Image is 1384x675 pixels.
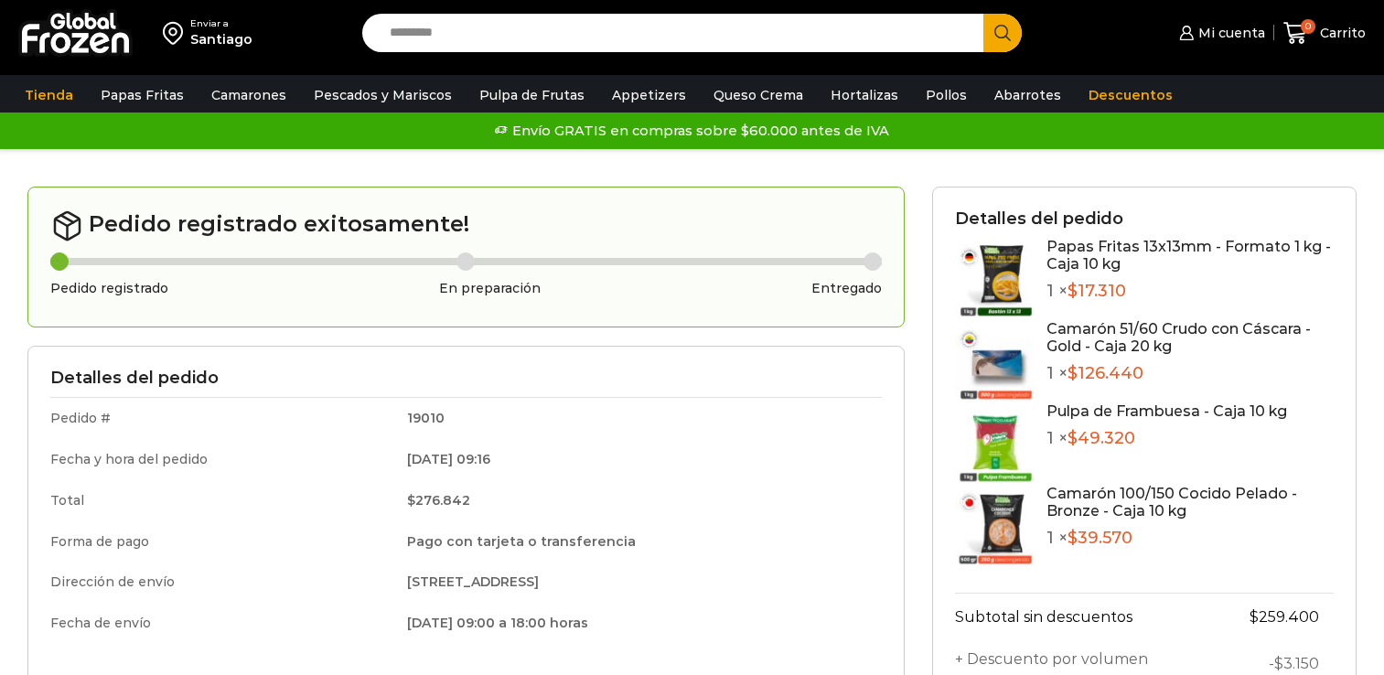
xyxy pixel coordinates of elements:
span: Carrito [1315,24,1366,42]
p: 1 × [1046,529,1334,549]
p: 1 × [1046,429,1287,449]
td: [STREET_ADDRESS] [394,562,882,603]
td: Total [50,480,394,521]
p: 1 × [1046,364,1334,384]
td: Pedido # [50,398,394,439]
h3: Entregado [811,281,882,296]
img: address-field-icon.svg [163,17,190,48]
a: Pescados y Mariscos [305,78,461,112]
a: Tienda [16,78,82,112]
bdi: 3.150 [1274,655,1319,672]
h3: Detalles del pedido [50,369,882,389]
bdi: 39.570 [1068,528,1132,548]
span: $ [1250,608,1259,626]
span: $ [1274,655,1283,672]
a: Appetizers [603,78,695,112]
h3: Pedido registrado [50,281,168,296]
a: Descuentos [1079,78,1182,112]
a: Papas Fritas [91,78,193,112]
bdi: 276.842 [407,492,470,509]
td: Pago con tarjeta o transferencia [394,521,882,562]
a: Pulpa de Frutas [470,78,594,112]
div: Enviar a [190,17,252,30]
span: 0 [1301,19,1315,34]
h2: Pedido registrado exitosamente! [50,209,882,242]
a: Camarón 51/60 Crudo con Cáscara - Gold - Caja 20 kg [1046,320,1311,355]
td: 19010 [394,398,882,439]
bdi: 259.400 [1250,608,1319,626]
td: Dirección de envío [50,562,394,603]
bdi: 49.320 [1068,428,1135,448]
td: Fecha de envío [50,603,394,640]
h3: En preparación [439,281,541,296]
a: Papas Fritas 13x13mm - Formato 1 kg - Caja 10 kg [1046,238,1331,273]
span: $ [1068,528,1078,548]
td: Fecha y hora del pedido [50,439,394,480]
a: Pollos [917,78,976,112]
div: Santiago [190,30,252,48]
button: Search button [983,14,1022,52]
td: [DATE] 09:16 [394,439,882,480]
span: $ [1068,281,1078,301]
span: $ [1068,363,1078,383]
p: 1 × [1046,282,1334,302]
th: Subtotal sin descuentos [955,593,1229,640]
a: Pulpa de Frambuesa - Caja 10 kg [1046,402,1287,420]
a: 0 Carrito [1283,12,1366,55]
td: Forma de pago [50,521,394,562]
a: Queso Crema [704,78,812,112]
span: Mi cuenta [1194,24,1265,42]
span: $ [407,492,415,509]
bdi: 126.440 [1068,363,1143,383]
a: Mi cuenta [1175,15,1264,51]
span: $ [1068,428,1078,448]
bdi: 17.310 [1068,281,1126,301]
a: Hortalizas [821,78,907,112]
td: [DATE] 09:00 a 18:00 horas [394,603,882,640]
a: Camarón 100/150 Cocido Pelado - Bronze - Caja 10 kg [1046,485,1297,520]
h3: Detalles del pedido [955,209,1334,230]
a: Abarrotes [985,78,1070,112]
a: Camarones [202,78,295,112]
